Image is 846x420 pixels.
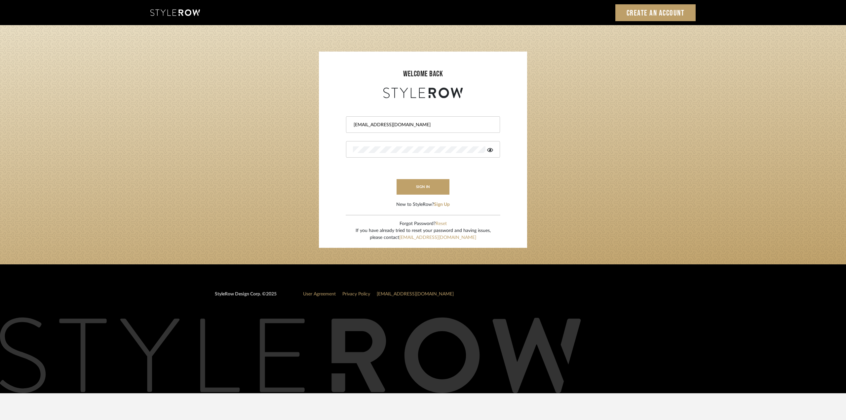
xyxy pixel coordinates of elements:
[396,201,450,208] div: New to StyleRow?
[303,292,336,296] a: User Agreement
[434,201,450,208] button: Sign Up
[399,235,476,240] a: [EMAIL_ADDRESS][DOMAIN_NAME]
[356,227,491,241] div: If you have already tried to reset your password and having issues, please contact
[353,122,491,128] input: Email Address
[397,179,449,195] button: sign in
[326,68,520,80] div: welcome back
[356,220,491,227] div: Forgot Password?
[436,220,447,227] button: Reset
[215,291,277,303] div: StyleRow Design Corp. ©2025
[377,292,454,296] a: [EMAIL_ADDRESS][DOMAIN_NAME]
[615,4,696,21] a: Create an Account
[342,292,370,296] a: Privacy Policy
